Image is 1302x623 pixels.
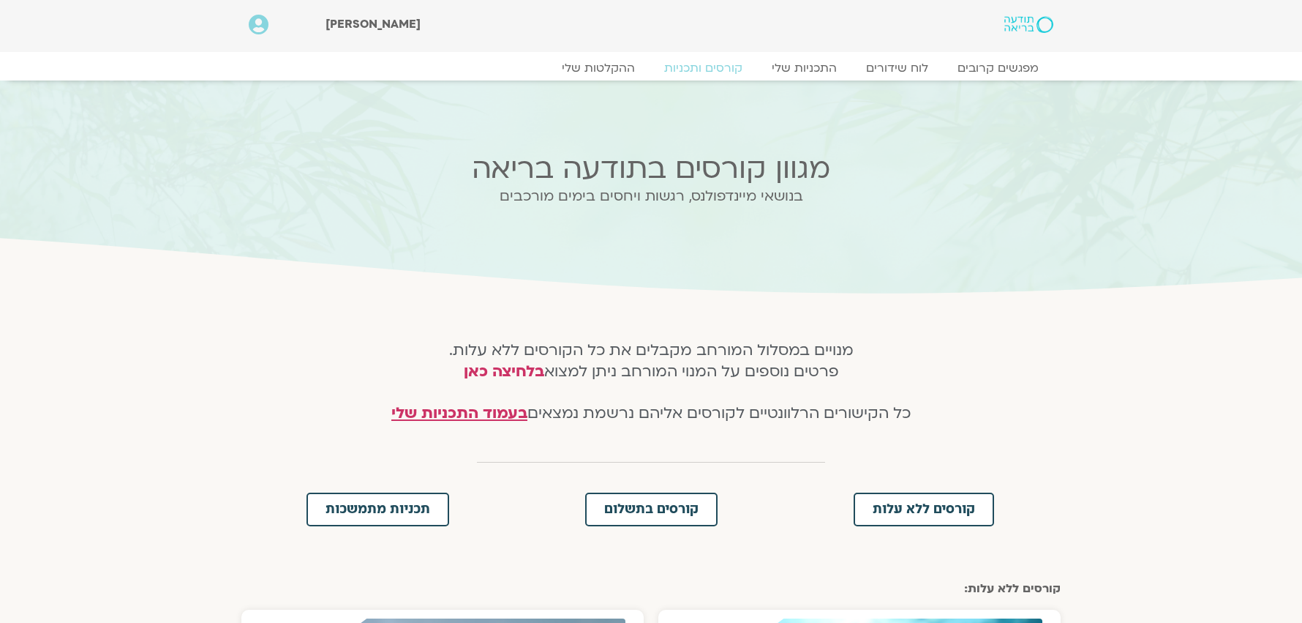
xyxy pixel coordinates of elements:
a: בעמוד התכניות שלי [391,403,527,424]
a: קורסים ללא עלות [854,493,994,526]
a: קורסים ותכניות [650,61,757,75]
span: קורסים ללא עלות [873,503,975,516]
nav: Menu [249,61,1053,75]
a: בלחיצה כאן [464,361,544,382]
a: קורסים בתשלום [585,493,718,526]
a: תכניות מתמשכות [306,493,449,526]
a: התכניות שלי [757,61,851,75]
span: קורסים בתשלום [604,503,699,516]
span: תכניות מתמשכות [325,503,430,516]
a: ההקלטות שלי [547,61,650,75]
h4: מנויים במסלול המורחב מקבלים את כל הקורסים ללא עלות. פרטים נוספים על המנוי המורחב ניתן למצוא כל הק... [375,340,928,425]
h2: בנושאי מיינדפולנס, רגשות ויחסים בימים מורכבים [364,188,938,204]
a: לוח שידורים [851,61,943,75]
span: [PERSON_NAME] [325,16,421,32]
h2: מגוון קורסים בתודעה בריאה [364,152,938,185]
a: מפגשים קרובים [943,61,1053,75]
h2: קורסים ללא עלות: [241,582,1061,595]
